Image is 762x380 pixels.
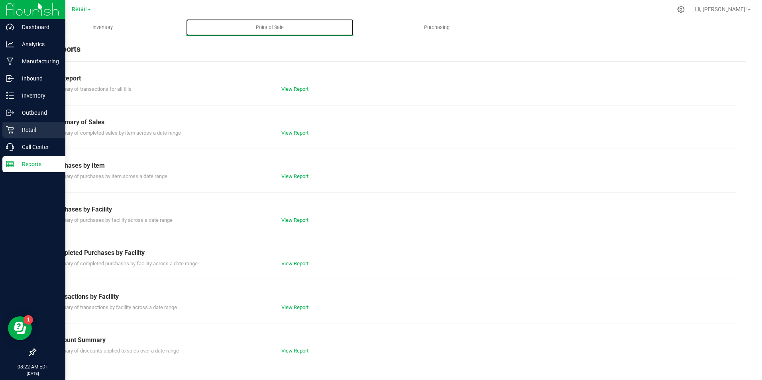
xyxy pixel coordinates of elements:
[35,43,746,61] div: POS Reports
[6,40,14,48] inline-svg: Analytics
[51,261,198,266] span: Summary of completed purchases by facility across a date range
[413,24,460,31] span: Purchasing
[6,126,14,134] inline-svg: Retail
[51,217,173,223] span: Summary of purchases by facility across a date range
[51,173,167,179] span: Summary of purchases by item across a date range
[695,6,747,12] span: Hi, [PERSON_NAME]!
[676,6,686,13] div: Manage settings
[6,92,14,100] inline-svg: Inventory
[281,348,308,354] a: View Report
[14,91,62,100] p: Inventory
[4,370,62,376] p: [DATE]
[6,143,14,151] inline-svg: Call Center
[14,108,62,118] p: Outbound
[14,74,62,83] p: Inbound
[19,19,186,36] a: Inventory
[281,261,308,266] a: View Report
[51,74,730,83] div: Till Report
[14,57,62,66] p: Manufacturing
[82,24,124,31] span: Inventory
[281,130,308,136] a: View Report
[14,39,62,49] p: Analytics
[6,57,14,65] inline-svg: Manufacturing
[51,205,730,214] div: Purchases by Facility
[14,159,62,169] p: Reports
[51,130,181,136] span: Summary of completed sales by item across a date range
[51,86,132,92] span: Summary of transactions for all tills
[14,125,62,135] p: Retail
[14,142,62,152] p: Call Center
[72,6,87,13] span: Retail
[24,315,33,325] iframe: Resource center unread badge
[51,348,179,354] span: Summary of discounts applied to sales over a date range
[14,22,62,32] p: Dashboard
[8,316,32,340] iframe: Resource center
[281,173,308,179] a: View Report
[245,24,295,31] span: Point of Sale
[281,217,308,223] a: View Report
[4,363,62,370] p: 08:22 AM EDT
[281,304,308,310] a: View Report
[51,248,730,258] div: Completed Purchases by Facility
[354,19,520,36] a: Purchasing
[6,160,14,168] inline-svg: Reports
[6,109,14,117] inline-svg: Outbound
[51,292,730,302] div: Transactions by Facility
[51,161,730,170] div: Purchases by Item
[186,19,353,36] a: Point of Sale
[51,304,177,310] span: Summary of transactions by facility across a date range
[51,335,730,345] div: Discount Summary
[51,118,730,127] div: Summary of Sales
[6,74,14,82] inline-svg: Inbound
[6,23,14,31] inline-svg: Dashboard
[281,86,308,92] a: View Report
